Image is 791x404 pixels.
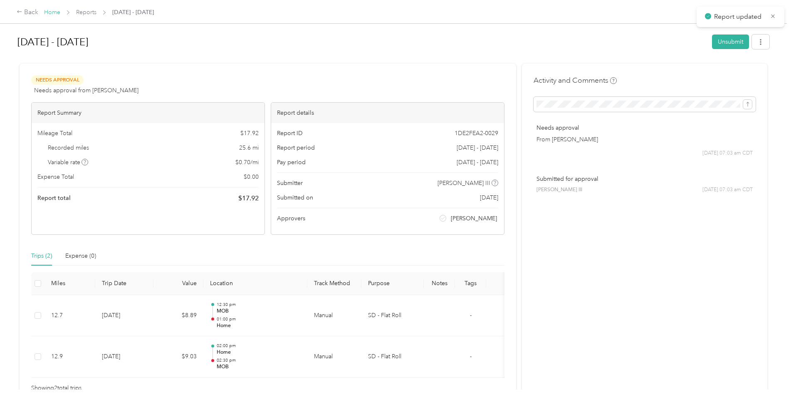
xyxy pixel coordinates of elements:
[217,322,301,330] p: Home
[277,193,313,202] span: Submitted on
[48,158,89,167] span: Variable rate
[153,336,203,378] td: $9.03
[361,272,424,295] th: Purpose
[244,172,259,181] span: $ 0.00
[153,272,203,295] th: Value
[536,123,753,132] p: Needs approval
[37,129,72,138] span: Mileage Total
[217,343,301,349] p: 02:00 pm
[235,158,259,167] span: $ 0.70 / mi
[536,186,582,194] span: [PERSON_NAME] III
[44,9,60,16] a: Home
[238,193,259,203] span: $ 17.92
[31,384,82,393] span: Showing 2 total trips
[470,312,472,319] span: -
[307,336,361,378] td: Manual
[217,316,301,322] p: 01:00 pm
[424,272,455,295] th: Notes
[76,9,96,16] a: Reports
[714,12,764,22] p: Report updated
[702,186,753,194] span: [DATE] 07:03 am CDT
[271,103,504,123] div: Report details
[17,32,706,52] h1: Aug 1 - 31, 2025
[534,75,617,86] h4: Activity and Comments
[239,143,259,152] span: 25.6 mi
[712,34,749,49] button: Unsubmit
[240,129,259,138] span: $ 17.92
[470,353,472,360] span: -
[217,302,301,308] p: 12:30 pm
[744,357,791,404] iframe: Everlance-gr Chat Button Frame
[451,214,497,223] span: [PERSON_NAME]
[17,7,38,17] div: Back
[44,336,95,378] td: 12.9
[361,295,424,337] td: SD - Flat Roll
[217,349,301,356] p: Home
[203,272,307,295] th: Location
[44,272,95,295] th: Miles
[277,158,306,167] span: Pay period
[361,336,424,378] td: SD - Flat Roll
[455,272,486,295] th: Tags
[480,193,498,202] span: [DATE]
[32,103,264,123] div: Report Summary
[277,129,303,138] span: Report ID
[95,295,153,337] td: [DATE]
[457,143,498,152] span: [DATE] - [DATE]
[307,272,361,295] th: Track Method
[31,251,52,261] div: Trips (2)
[277,179,303,187] span: Submitter
[112,8,154,17] span: [DATE] - [DATE]
[307,295,361,337] td: Manual
[457,158,498,167] span: [DATE] - [DATE]
[34,86,138,95] span: Needs approval from [PERSON_NAME]
[455,129,498,138] span: 1DE2FEA2-0029
[702,150,753,157] span: [DATE] 07:03 am CDT
[65,251,96,261] div: Expense (0)
[217,308,301,315] p: MOB
[217,357,301,363] p: 02:30 pm
[536,135,753,144] p: From [PERSON_NAME]
[95,336,153,378] td: [DATE]
[277,143,315,152] span: Report period
[438,179,490,187] span: [PERSON_NAME] III
[44,295,95,337] td: 12.7
[95,272,153,295] th: Trip Date
[48,143,89,152] span: Recorded miles
[37,194,71,202] span: Report total
[277,214,305,223] span: Approvers
[217,363,301,371] p: MOB
[37,172,74,181] span: Expense Total
[536,175,753,183] p: Submitted for approval
[153,295,203,337] td: $8.89
[31,75,84,85] span: Needs Approval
